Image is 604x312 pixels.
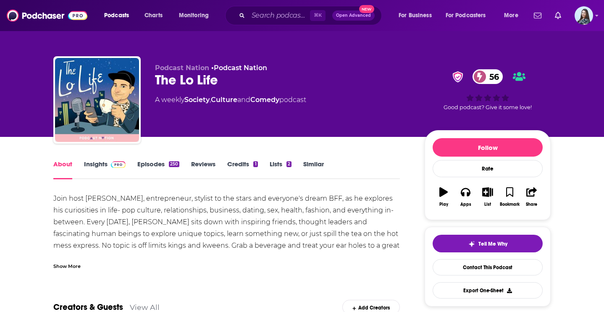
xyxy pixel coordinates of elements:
span: For Business [399,10,432,21]
div: Bookmark [500,202,520,207]
a: Comedy [250,96,279,104]
img: Podchaser - Follow, Share and Rate Podcasts [7,8,87,24]
img: tell me why sparkle [468,241,475,247]
div: verified Badge56Good podcast? Give it some love! [425,64,551,116]
button: open menu [393,9,442,22]
button: open menu [173,9,220,22]
img: verified Badge [450,71,466,82]
span: Logged in as brookefortierpr [575,6,593,25]
button: Bookmark [499,182,520,212]
button: Apps [454,182,476,212]
a: Similar [303,160,324,179]
a: Podcast Nation [214,64,267,72]
span: More [504,10,518,21]
a: InsightsPodchaser Pro [84,160,126,179]
a: Culture [211,96,237,104]
a: Show notifications dropdown [530,8,545,23]
a: About [53,160,72,179]
img: The Lo Life [55,58,139,142]
div: 250 [169,161,179,167]
span: and [237,96,250,104]
span: Charts [144,10,163,21]
a: Credits1 [227,160,257,179]
span: • [211,64,267,72]
a: Reviews [191,160,215,179]
button: Follow [433,138,543,157]
button: Play [433,182,454,212]
div: 2 [286,161,291,167]
a: Contact This Podcast [433,259,543,275]
a: Episodes250 [137,160,179,179]
span: Podcasts [104,10,129,21]
span: New [359,5,374,13]
div: Share [526,202,537,207]
a: 56 [473,69,503,84]
input: Search podcasts, credits, & more... [248,9,310,22]
button: List [477,182,499,212]
button: tell me why sparkleTell Me Why [433,235,543,252]
button: Share [521,182,543,212]
div: A weekly podcast [155,95,306,105]
div: Search podcasts, credits, & more... [233,6,390,25]
span: Podcast Nation [155,64,209,72]
span: For Podcasters [446,10,486,21]
div: List [484,202,491,207]
a: View All [130,303,160,312]
span: ⌘ K [310,10,326,21]
a: Show notifications dropdown [551,8,565,23]
img: User Profile [575,6,593,25]
div: 1 [253,161,257,167]
button: Open AdvancedNew [332,10,375,21]
img: Podchaser Pro [111,161,126,168]
button: open menu [440,9,498,22]
button: open menu [498,9,529,22]
span: Open Advanced [336,13,371,18]
div: Apps [460,202,471,207]
span: , [210,96,211,104]
div: Rate [433,160,543,177]
span: Good podcast? Give it some love! [444,104,532,110]
a: Lists2 [270,160,291,179]
div: Play [439,202,448,207]
span: Tell Me Why [478,241,507,247]
button: Export One-Sheet [433,282,543,299]
span: 56 [481,69,503,84]
div: Join host [PERSON_NAME], entrepreneur, stylist to the stars and everyone's dream BFF, as he explo... [53,193,400,263]
a: Society [184,96,210,104]
span: Monitoring [179,10,209,21]
button: Show profile menu [575,6,593,25]
a: Charts [139,9,168,22]
button: open menu [98,9,140,22]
